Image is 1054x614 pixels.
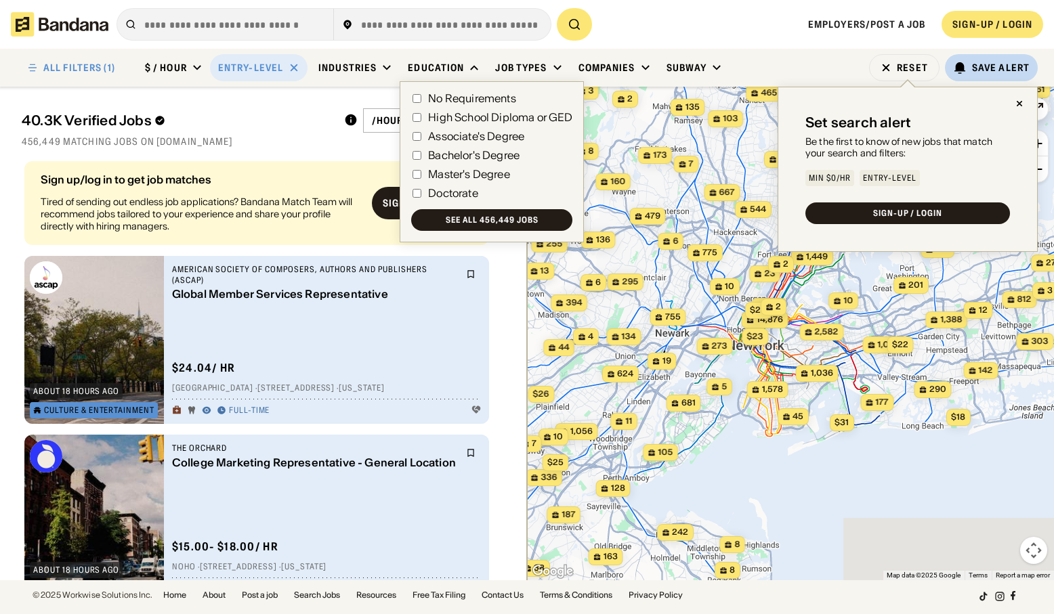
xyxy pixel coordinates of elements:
span: 136 [596,234,610,246]
span: 172 [935,244,949,255]
a: Open this area in Google Maps (opens a new window) [530,563,575,580]
span: 11 [625,416,632,427]
div: 40.3K Verified Jobs [22,112,333,129]
span: 19 [662,355,671,367]
div: Doctorate [428,188,478,198]
div: Bachelor's Degree [428,150,520,160]
img: Bandana logotype [11,12,108,37]
a: Terms & Conditions [540,591,612,599]
span: 103 [723,113,738,125]
span: 177 [876,397,889,408]
span: 775 [702,247,717,259]
span: 142 [979,365,993,376]
span: $22 [892,339,908,349]
div: See all 456,449 jobs [446,216,538,224]
span: Map data ©2025 Google [887,571,961,579]
div: Sign up / Log in [383,197,462,209]
div: $ 15.00 - $18.00 / hr [172,540,278,554]
span: 2 [776,301,781,313]
span: 681 [681,397,696,409]
div: Industries [318,62,377,74]
span: 10 [553,431,563,443]
img: The Orchard logo [30,440,62,473]
span: 128 [611,483,625,494]
a: Home [163,591,186,599]
span: 6 [595,277,601,288]
div: © 2025 Workwise Solutions Inc. [33,591,152,599]
span: $31 [835,417,849,427]
span: 10 [725,281,734,292]
div: Entry-Level [218,62,283,74]
div: ALL FILTERS (1) [43,63,115,72]
span: $23 [747,331,763,341]
span: 255 [546,238,562,250]
span: 1,449 [806,251,828,263]
span: $25 [547,457,564,467]
span: 1,388 [940,314,962,326]
a: Search Jobs [294,591,340,599]
span: 173 [653,150,667,161]
div: No Requirements [428,93,515,104]
span: 336 [541,472,557,483]
img: American Society of Composers, Authors and Publishers (ASCAP) logo [30,261,62,294]
span: 10 [843,295,853,307]
span: $18 [951,412,965,422]
span: 261 [1031,84,1045,95]
div: American Society of Composers, Authors and Publishers (ASCAP) [172,264,458,285]
a: Free Tax Filing [413,591,465,599]
span: 12 [979,305,988,316]
button: Map camera controls [1020,537,1047,564]
div: Save Alert [972,62,1030,74]
span: 163 [604,551,618,563]
div: Set search alert [805,114,911,131]
div: Associate's Degree [428,131,524,141]
span: 290 [929,384,946,395]
span: 14,876 [757,314,783,326]
div: Subway [667,62,707,74]
span: 303 [1032,336,1049,347]
img: Google [530,563,575,580]
span: 1,056 [570,426,593,437]
span: 134 [622,331,636,343]
span: 273 [712,341,728,352]
div: Reset [897,63,928,72]
span: 7 [689,158,694,170]
div: SIGN-UP / LOGIN [952,18,1032,30]
div: Sign up/log in to get job matches [41,174,361,185]
span: 23 [764,268,775,280]
div: NoHo · [STREET_ADDRESS] · [US_STATE] [172,562,481,573]
span: 479 [645,211,660,222]
div: Min $0/hr [809,174,851,182]
span: 5 [721,381,727,393]
span: 135 [686,102,700,113]
span: $20 [750,305,767,315]
span: 242 [672,527,688,538]
span: 45 [793,411,803,422]
span: 6 [673,236,678,247]
div: about 18 hours ago [33,566,119,574]
a: Employers/Post a job [808,18,925,30]
span: 8 [588,146,593,157]
a: About [203,591,226,599]
span: 2 [783,259,788,270]
span: 3 [1047,285,1053,297]
span: 8 [730,565,735,576]
div: Education [408,62,464,74]
div: Master's Degree [428,169,509,179]
span: 624 [617,368,633,380]
a: Report a map error [996,571,1050,579]
span: 4 [588,331,593,343]
span: 160 [610,176,625,188]
a: Resources [356,591,396,599]
a: Privacy Policy [629,591,683,599]
div: Full-time [229,405,270,416]
div: 456,449 matching jobs on [DOMAIN_NAME] [22,135,505,148]
div: College Marketing Representative - General Location [172,456,458,469]
div: SIGN-UP / LOGIN [873,209,942,217]
a: Terms (opens in new tab) [969,571,988,579]
div: Entry-Level [863,174,917,182]
span: 44 [558,342,569,353]
span: 3 [588,85,593,97]
span: $26 [533,389,549,399]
